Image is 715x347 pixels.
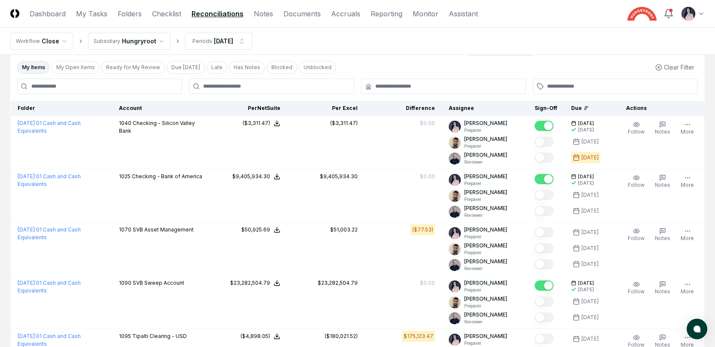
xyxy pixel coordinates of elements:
div: ($3,311.47) [243,119,270,127]
button: Notes [653,119,672,137]
div: $9,405,934.30 [232,173,270,180]
div: ($180,021.52) [325,332,358,340]
div: ($4,898.05) [240,332,270,340]
a: Dashboard [30,9,66,19]
div: [DATE] [578,286,594,293]
div: [DATE] [578,180,594,186]
div: $51,003.22 [330,226,358,234]
a: My Tasks [76,9,107,19]
th: Assignee [442,101,528,116]
a: Assistant [449,9,478,19]
img: ACg8ocLvq7MjQV6RZF1_Z8o96cGG_vCwfvrLdMx8PuJaibycWA8ZaAE=s96-c [449,312,461,324]
th: Difference [365,101,442,116]
p: Preparer [464,250,507,256]
div: Periods [192,37,212,45]
button: Notes [653,173,672,191]
a: Reconciliations [192,9,243,19]
button: Mark complete [535,152,554,163]
button: Mark complete [535,227,554,237]
div: $175,123.47 [404,332,433,340]
p: [PERSON_NAME] [464,226,507,234]
button: More [679,119,696,137]
div: $50,925.69 [241,226,270,234]
img: d09822cc-9b6d-4858-8d66-9570c114c672_214030b4-299a-48fd-ad93-fc7c7aef54c6.png [449,137,461,149]
div: $9,405,934.30 [320,173,358,180]
p: [PERSON_NAME] [464,295,507,303]
span: [DATE] : [18,226,36,233]
button: More [679,226,696,244]
div: [DATE] [581,154,599,161]
p: [PERSON_NAME] [464,258,507,265]
img: ACg8ocLvq7MjQV6RZF1_Z8o96cGG_vCwfvrLdMx8PuJaibycWA8ZaAE=s96-c [449,152,461,164]
p: [PERSON_NAME] [464,279,507,287]
p: [PERSON_NAME] [464,151,507,159]
button: Late [207,61,227,74]
p: Reviewer [464,265,507,272]
th: Per Excel [287,101,365,116]
img: ACg8ocLvq7MjQV6RZF1_Z8o96cGG_vCwfvrLdMx8PuJaibycWA8ZaAE=s96-c [449,206,461,218]
button: Unblocked [299,61,336,74]
p: Reviewer [464,159,507,165]
div: $23,282,504.79 [318,279,358,287]
img: ACg8ocK1rwy8eqCe8mfIxWeyxIbp_9IQcG1JX1XyIUBvatxmYFCosBjk=s96-c [449,334,461,346]
span: 1025 [119,173,131,180]
button: Clear Filter [652,59,698,75]
span: [DATE] [578,120,594,127]
p: [PERSON_NAME] [464,189,507,196]
div: [DATE] [578,127,594,133]
img: ACg8ocK1rwy8eqCe8mfIxWeyxIbp_9IQcG1JX1XyIUBvatxmYFCosBjk=s96-c [449,280,461,292]
button: More [679,173,696,191]
th: Sign-Off [528,101,564,116]
img: ACg8ocK1rwy8eqCe8mfIxWeyxIbp_9IQcG1JX1XyIUBvatxmYFCosBjk=s96-c [682,7,695,21]
button: Follow [626,173,646,191]
button: Mark complete [535,121,554,131]
a: Monitor [413,9,438,19]
span: [DATE] [578,173,594,180]
div: [DATE] [581,314,599,321]
a: [DATE]:01 Cash and Cash Equivalents [18,120,81,134]
p: [PERSON_NAME] [464,135,507,143]
p: Preparer [464,287,507,293]
button: Has Notes [229,61,265,74]
div: Workflow [16,37,40,45]
span: 1070 [119,226,131,233]
span: Notes [655,182,670,188]
th: Per NetSuite [210,101,287,116]
p: Preparer [464,303,507,309]
p: [PERSON_NAME] [464,173,507,180]
span: Notes [655,128,670,135]
p: Preparer [464,180,507,187]
button: Ready for My Review [101,61,165,74]
img: ACg8ocK1rwy8eqCe8mfIxWeyxIbp_9IQcG1JX1XyIUBvatxmYFCosBjk=s96-c [449,174,461,186]
div: $0.00 [420,279,435,287]
button: $50,925.69 [241,226,280,234]
th: Folder [11,101,112,116]
button: Follow [626,119,646,137]
p: [PERSON_NAME] [464,204,507,212]
img: d09822cc-9b6d-4858-8d66-9570c114c672_214030b4-299a-48fd-ad93-fc7c7aef54c6.png [449,296,461,308]
span: [DATE] : [18,120,36,126]
div: [DATE] [581,244,599,252]
button: $23,282,504.79 [230,279,280,287]
button: ($4,898.05) [240,332,280,340]
nav: breadcrumb [10,33,253,50]
span: Follow [628,128,645,135]
a: [DATE]:01 Cash and Cash Equivalents [18,333,81,347]
div: [DATE] [581,191,599,199]
button: Periods[DATE] [185,33,253,50]
div: [DATE] [214,37,233,46]
p: Preparer [464,143,507,149]
button: Blocked [267,61,297,74]
p: [PERSON_NAME] [464,242,507,250]
button: $9,405,934.30 [232,173,280,180]
span: Follow [628,182,645,188]
p: [PERSON_NAME] [464,332,507,340]
button: Mark complete [535,137,554,147]
div: [DATE] [581,138,599,146]
div: $0.00 [420,119,435,127]
div: Subsidiary [94,37,120,45]
button: More [679,279,696,297]
img: d09822cc-9b6d-4858-8d66-9570c114c672_214030b4-299a-48fd-ad93-fc7c7aef54c6.png [449,190,461,202]
div: $23,282,504.79 [230,279,270,287]
span: Tipalti Clearing - USD [132,333,187,339]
